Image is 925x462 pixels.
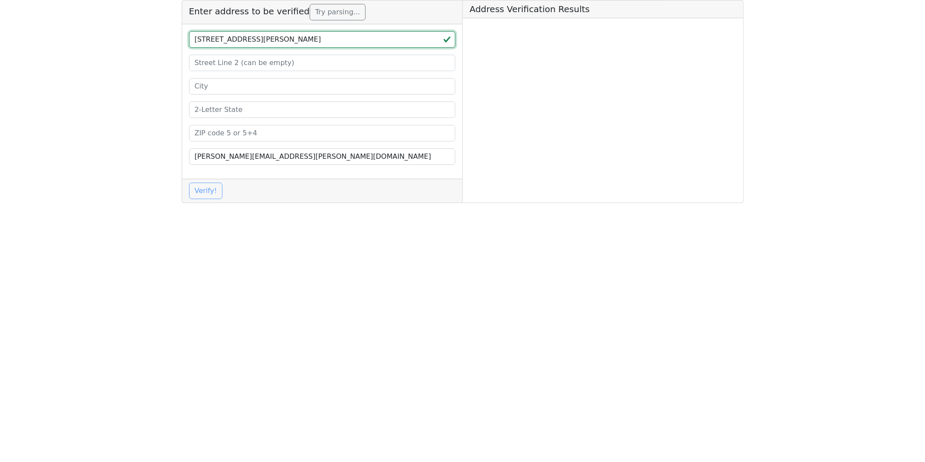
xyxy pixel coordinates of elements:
input: Street Line 1 [189,31,456,48]
input: Street Line 2 (can be empty) [189,55,456,71]
h5: Enter address to be verified [182,0,463,24]
input: ZIP code 5 or 5+4 [189,125,456,141]
input: Your Email [189,148,456,165]
h5: Address Verification Results [463,0,743,18]
input: 2-Letter State [189,102,456,118]
button: Try parsing... [310,4,366,20]
input: City [189,78,456,95]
